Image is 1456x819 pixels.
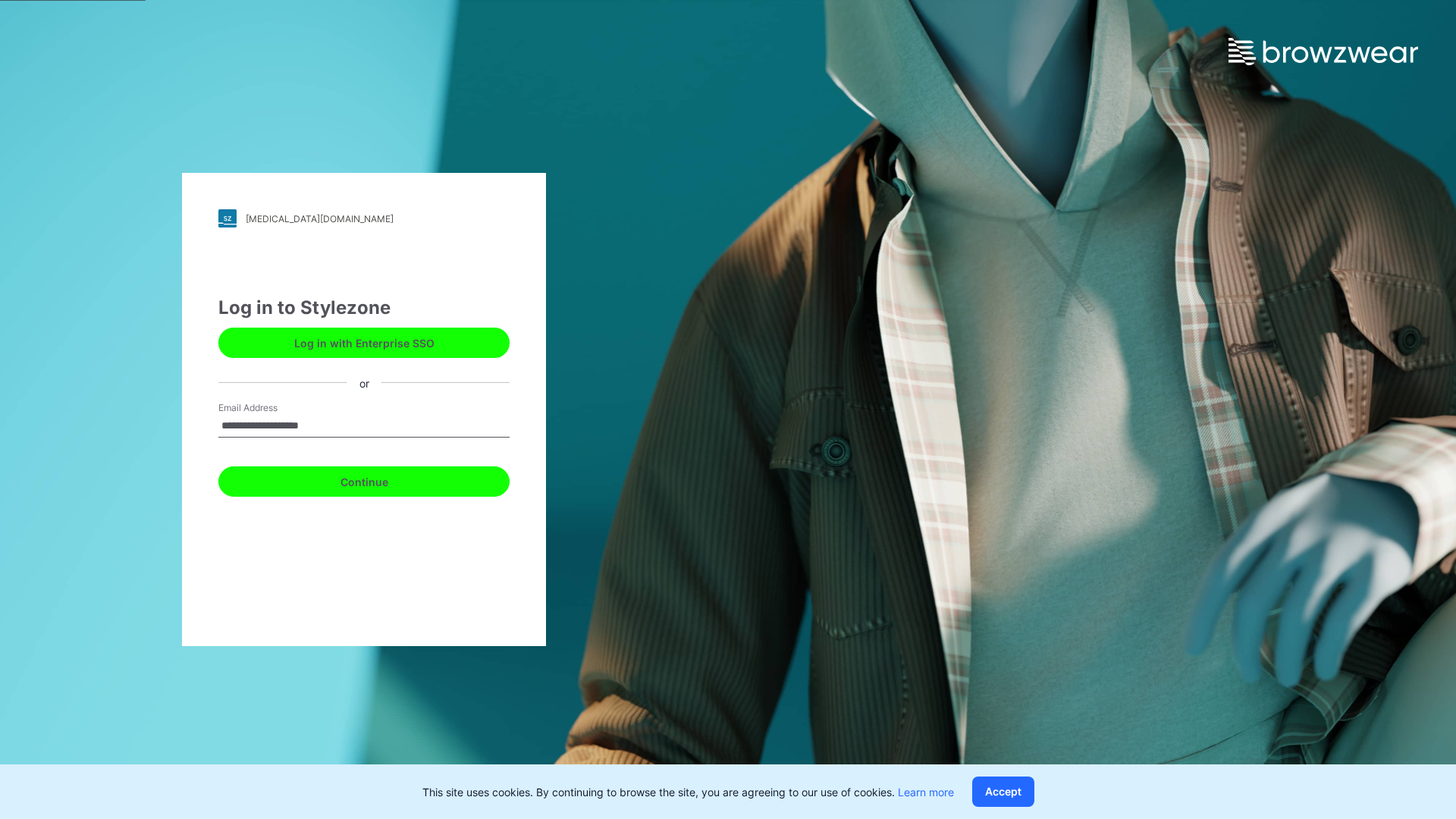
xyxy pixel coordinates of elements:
[218,401,325,415] label: Email Address
[218,294,510,322] div: Log in to Stylezone
[218,328,510,358] button: Log in with Enterprise SSO
[218,209,510,227] a: [MEDICAL_DATA][DOMAIN_NAME]
[218,209,237,227] img: stylezone-logo.562084cfcfab977791bfbf7441f1a819.svg
[246,213,394,224] div: [MEDICAL_DATA][DOMAIN_NAME]
[218,466,510,497] button: Continue
[422,784,954,800] p: This site uses cookies. By continuing to browse the site, you are agreeing to our use of cookies.
[972,777,1034,807] button: Accept
[347,375,381,391] div: or
[898,786,954,799] a: Learn more
[1228,38,1418,65] img: browzwear-logo.e42bd6dac1945053ebaf764b6aa21510.svg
